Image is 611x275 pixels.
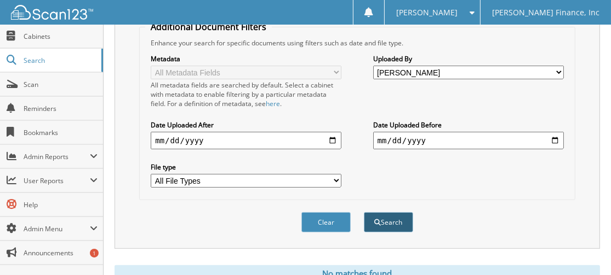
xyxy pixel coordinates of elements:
a: here [266,99,280,108]
span: Reminders [24,104,98,113]
span: Announcements [24,248,98,258]
div: 1 [90,249,99,258]
iframe: Chat Widget [556,223,611,275]
div: Enhance your search for specific documents using filters such as date and file type. [145,38,569,48]
input: start [151,132,341,149]
button: Clear [301,212,351,232]
span: Cabinets [24,32,98,41]
span: Help [24,200,98,209]
span: Scan [24,80,98,89]
label: Uploaded By [373,54,564,63]
span: Bookmarks [24,128,98,137]
label: Metadata [151,54,341,63]
label: Date Uploaded Before [373,120,564,130]
span: Admin Menu [24,224,90,233]
button: Search [364,212,413,232]
legend: Additional Document Filters [145,21,272,33]
label: Date Uploaded After [151,120,341,130]
label: File type [151,162,341,172]
div: All metadata fields are searched by default. Select a cabinet with metadata to enable filtering b... [151,80,341,108]
span: Admin Reports [24,152,90,161]
span: [PERSON_NAME] [397,9,458,16]
input: end [373,132,564,149]
img: scan123-logo-white.svg [11,5,93,20]
span: Search [24,56,96,65]
span: User Reports [24,176,90,185]
span: [PERSON_NAME] Finance, Inc [492,9,599,16]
